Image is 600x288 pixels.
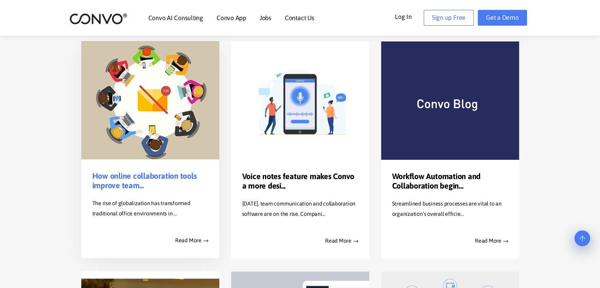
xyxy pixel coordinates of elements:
a: Workflow Automation and Collaboration begin... [392,172,508,191]
img: logo_2.png [69,13,127,25]
a: Convo App [217,15,246,21]
a: Contact Us [285,15,314,21]
a: Jobs [260,15,271,21]
img: image_not_found [231,62,369,140]
a: Read More [325,236,358,246]
a: Get a Demo [478,10,527,26]
a: How online collaboration tools improve team... [92,171,208,190]
p: [DATE], team communication and collaboration software are on the rise. Compani... [242,198,358,219]
a: Voice notes feature makes Convo a more desi... [242,172,358,191]
a: Read More [175,235,208,245]
a: Log In [395,10,424,22]
a: Convo AI Consulting [148,15,203,21]
p: The rise of globalization has transformed traditional office environments in ... [92,198,208,219]
a: Read More [475,236,508,246]
a: Sign up Free [424,10,474,26]
img: image_not_found [81,41,219,159]
p: Streamlined business processes are vital to an organization’s overall efficie... [392,198,508,219]
img: image_not_found [381,41,519,180]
